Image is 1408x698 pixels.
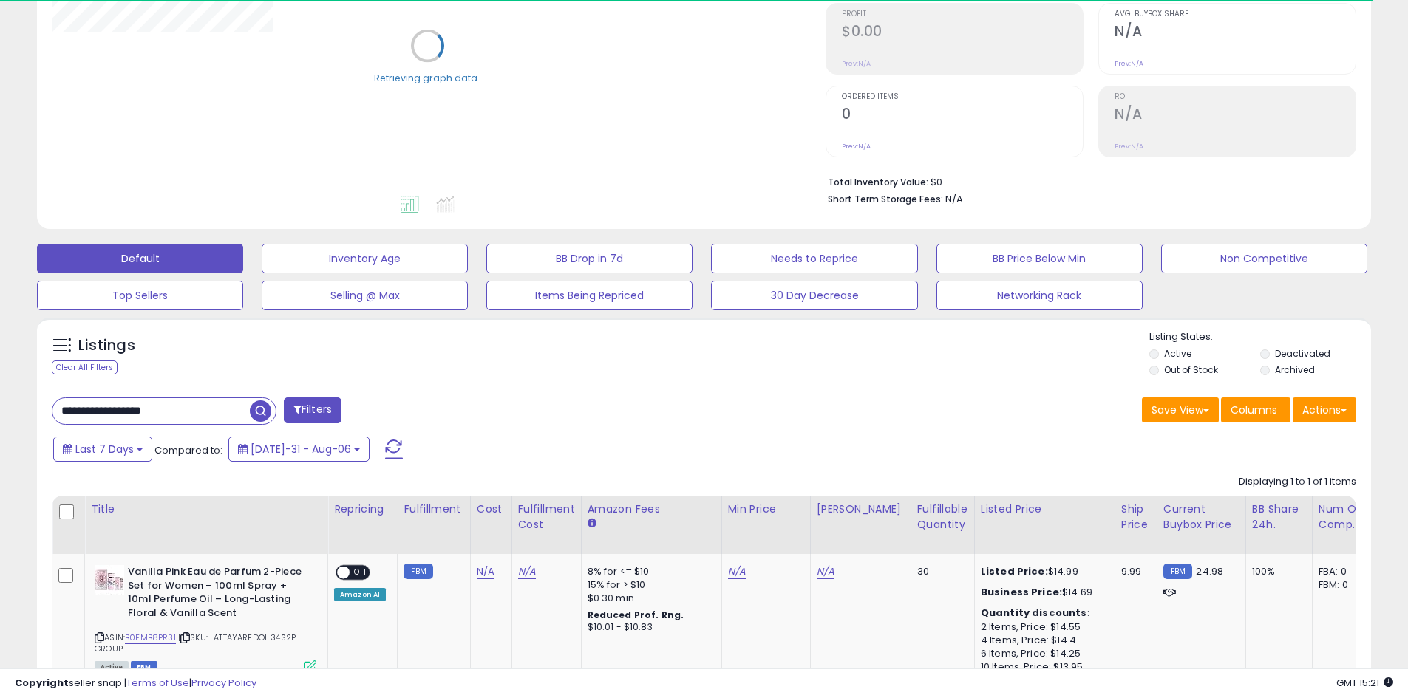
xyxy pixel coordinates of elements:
div: Min Price [728,502,804,517]
div: : [981,606,1103,620]
button: Save View [1142,397,1219,422]
a: N/A [518,564,536,579]
span: Avg. Buybox Share [1115,10,1356,18]
li: $0 [828,172,1345,190]
div: 9.99 [1121,565,1146,578]
div: Fulfillment [404,502,463,517]
button: Needs to Reprice [711,244,917,273]
div: 15% for > $10 [588,578,710,592]
small: FBM [1163,564,1192,579]
button: BB Drop in 7d [486,244,693,273]
div: seller snap | | [15,677,256,691]
small: Prev: N/A [842,59,871,68]
label: Out of Stock [1164,363,1218,376]
div: 6 Items, Price: $14.25 [981,647,1103,660]
small: FBM [404,564,432,579]
a: B0FMB8PR31 [125,632,176,644]
span: OFF [350,567,373,579]
button: 30 Day Decrease [711,281,917,310]
button: Non Competitive [1161,244,1367,273]
span: N/A [945,192,963,206]
small: Prev: N/A [1115,59,1143,68]
h2: $0.00 [842,23,1083,43]
div: Repricing [334,502,391,517]
div: $0.30 min [588,592,710,605]
div: Fulfillable Quantity [917,502,968,533]
button: Selling @ Max [262,281,468,310]
div: BB Share 24h. [1252,502,1306,533]
button: Actions [1293,397,1356,422]
div: 8% for <= $10 [588,565,710,578]
button: [DATE]-31 - Aug-06 [228,437,370,462]
span: ROI [1115,93,1356,101]
div: Fulfillment Cost [518,502,575,533]
label: Deactivated [1275,347,1330,360]
button: Columns [1221,397,1290,422]
span: Last 7 Days [75,442,134,456]
b: Quantity discounts [981,606,1087,620]
span: [DATE]-31 - Aug-06 [251,442,351,456]
small: Amazon Fees. [588,517,596,530]
div: 100% [1252,565,1301,578]
h2: N/A [1115,23,1356,43]
div: 30 [917,565,963,578]
span: Ordered Items [842,93,1083,101]
span: Compared to: [154,443,222,457]
a: N/A [728,564,746,579]
div: $10.01 - $10.83 [588,621,710,634]
div: FBA: 0 [1319,565,1367,578]
a: N/A [477,564,494,579]
b: Total Inventory Value: [828,176,928,188]
label: Archived [1275,363,1315,376]
div: Amazon AI [334,588,386,601]
span: Profit [842,10,1083,18]
p: Listing States: [1149,330,1371,344]
div: $14.99 [981,565,1103,578]
div: Retrieving graph data.. [374,71,482,84]
button: Inventory Age [262,244,468,273]
h2: N/A [1115,106,1356,126]
div: Amazon Fees [588,502,715,517]
button: Last 7 Days [53,437,152,462]
img: 41ur6TjoEBL._SL40_.jpg [95,565,124,595]
a: N/A [817,564,834,579]
a: Terms of Use [126,676,189,690]
span: Columns [1231,403,1277,417]
div: [PERSON_NAME] [817,502,905,517]
button: Items Being Repriced [486,281,693,310]
span: 2025-08-14 15:21 GMT [1336,676,1393,690]
small: Prev: N/A [842,142,871,151]
b: Business Price: [981,585,1062,599]
div: $14.69 [981,586,1103,599]
h2: 0 [842,106,1083,126]
a: Privacy Policy [191,676,256,690]
span: 24.98 [1196,564,1223,578]
b: Vanilla Pink Eau de Parfum 2-Piece Set for Women – 100ml Spray + 10ml Perfume Oil – Long-Lasting ... [128,565,307,623]
button: Default [37,244,243,273]
b: Reduced Prof. Rng. [588,609,684,621]
div: Clear All Filters [52,360,118,374]
button: Networking Rack [936,281,1143,310]
div: 2 Items, Price: $14.55 [981,620,1103,634]
div: 4 Items, Price: $14.4 [981,634,1103,647]
div: Current Buybox Price [1163,502,1239,533]
small: Prev: N/A [1115,142,1143,151]
label: Active [1164,347,1191,360]
button: Top Sellers [37,281,243,310]
b: Short Term Storage Fees: [828,193,943,205]
h5: Listings [78,335,135,356]
button: BB Price Below Min [936,244,1143,273]
span: | SKU: LATTAYAREDOIL34S2P-GROUP [95,632,300,654]
button: Filters [284,397,341,423]
div: FBM: 0 [1319,578,1367,592]
div: Displaying 1 to 1 of 1 items [1239,475,1356,489]
div: Num of Comp. [1319,502,1373,533]
b: Listed Price: [981,564,1048,578]
div: Cost [477,502,506,517]
strong: Copyright [15,676,69,690]
div: Ship Price [1121,502,1151,533]
div: Listed Price [981,502,1109,517]
div: Title [91,502,322,517]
